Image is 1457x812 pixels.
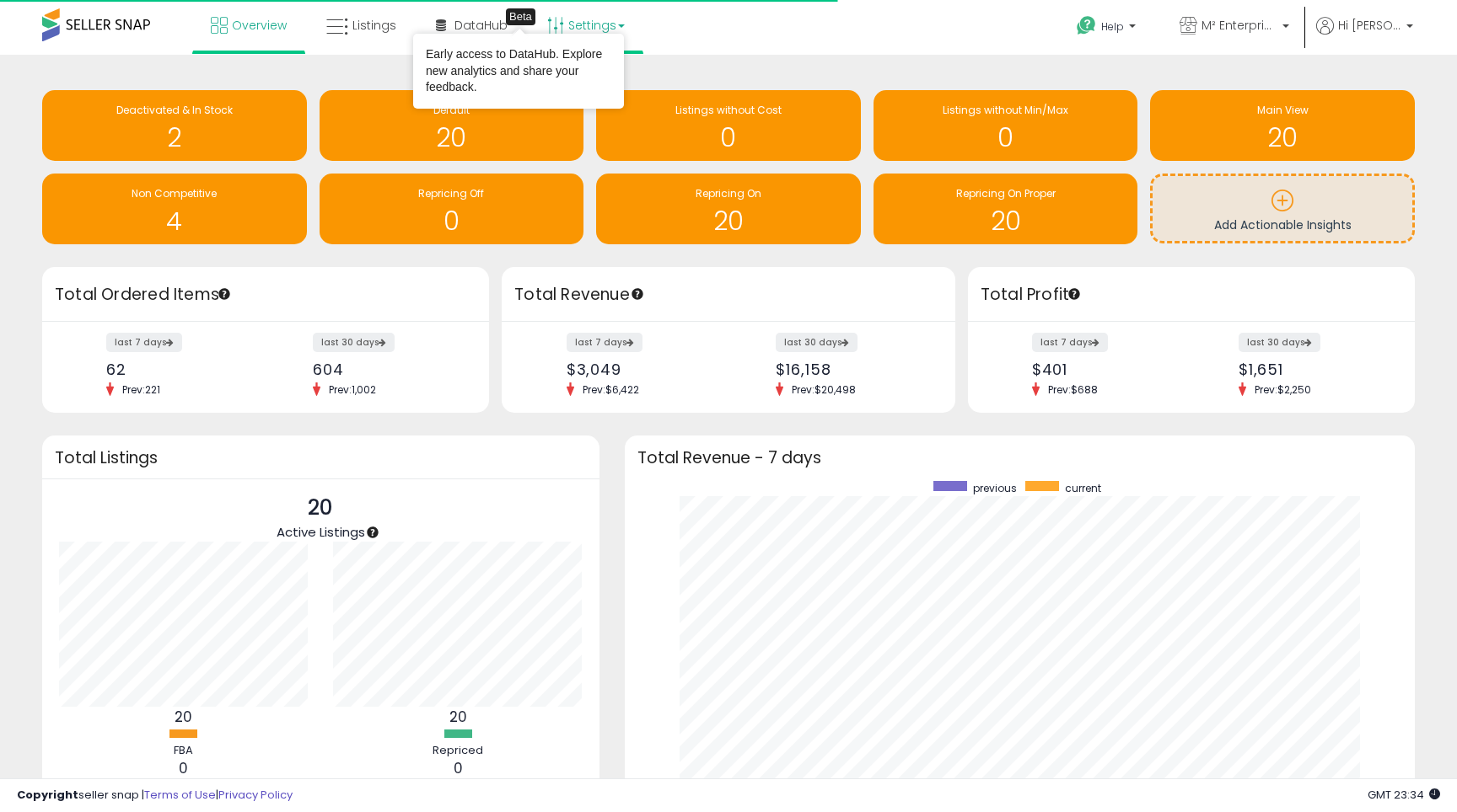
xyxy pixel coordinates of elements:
span: Main View [1257,103,1309,117]
span: Repricing On Proper [956,186,1056,200]
a: Non Competitive 4 [42,174,307,244]
h1: 20 [605,207,852,235]
label: last 7 days [567,333,642,352]
div: Early access to DataHub. Explore new analytics and share your feedback. [426,46,611,96]
a: Hi [PERSON_NAME] [1316,17,1413,55]
a: Repricing Off 0 [320,174,584,244]
a: Repricing On 20 [596,174,861,244]
span: Prev: $688 [1040,382,1106,397]
label: last 7 days [106,333,182,352]
span: DataHub [454,17,508,34]
a: Deactivated & In Stock 2 [42,90,307,161]
span: previous [973,481,1017,495]
h1: 20 [882,207,1130,235]
span: Listings without Cost [675,103,782,117]
b: 0 [179,758,188,778]
h3: Total Revenue - 7 days [637,451,1402,464]
div: FBA [133,743,234,759]
div: 62 [106,361,253,378]
div: seller snap | | [17,788,293,804]
a: Default 20 [320,90,584,161]
h1: 4 [51,207,298,235]
div: 604 [313,361,460,378]
label: last 7 days [1032,333,1108,352]
a: Help [1063,3,1153,55]
span: Add Actionable Insights [1214,216,1352,233]
div: Tooltip anchor [1067,286,1082,302]
span: Repricing Off [418,186,484,200]
span: Default [433,103,470,117]
label: last 30 days [776,333,858,352]
label: last 30 days [313,333,395,352]
span: current [1065,481,1101,495]
b: 0 [454,758,463,778]
h3: Total Revenue [514,283,943,307]
h1: 2 [51,124,298,152]
span: Repricing On [696,186,761,200]
div: $3,049 [567,361,716,378]
span: Help [1101,19,1124,34]
h3: Total Ordered Items [55,283,476,307]
h1: 20 [328,124,576,152]
span: Hi [PERSON_NAME] [1338,17,1401,34]
a: Privacy Policy [218,787,293,803]
span: Prev: 221 [114,382,169,397]
strong: Copyright [17,787,78,803]
span: Listings without Min/Max [943,103,1068,117]
a: Repricing On Proper 20 [874,174,1138,244]
h1: 0 [882,124,1130,152]
div: $401 [1032,361,1179,378]
a: Listings without Min/Max 0 [874,90,1138,161]
b: 20 [175,707,192,727]
span: Prev: $20,498 [783,382,864,397]
b: 20 [449,707,467,727]
div: Tooltip anchor [506,8,535,25]
span: Prev: $2,250 [1246,382,1320,397]
div: Tooltip anchor [365,525,380,540]
span: Active Listings [277,523,365,541]
span: M² Enterprises [1202,17,1277,34]
div: Tooltip anchor [630,286,645,302]
span: Deactivated & In Stock [116,103,233,117]
p: 20 [277,492,365,524]
h1: 0 [605,124,852,152]
span: Prev: $6,422 [574,382,648,397]
a: Terms of Use [144,787,216,803]
h1: 0 [328,207,576,235]
h3: Total Profit [981,283,1402,307]
span: Prev: 1,002 [320,382,384,397]
span: Overview [232,17,287,34]
a: Main View 20 [1150,90,1415,161]
span: 2025-10-12 23:34 GMT [1368,787,1440,803]
a: Listings without Cost 0 [596,90,861,161]
div: $16,158 [776,361,925,378]
i: Get Help [1076,15,1097,36]
label: last 30 days [1239,333,1320,352]
h3: Total Listings [55,451,587,464]
div: Repriced [407,743,508,759]
a: Add Actionable Insights [1153,176,1412,241]
div: Tooltip anchor [217,286,232,302]
div: $1,651 [1239,361,1385,378]
span: Listings [352,17,396,34]
h1: 20 [1159,124,1406,152]
span: Non Competitive [132,186,217,200]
